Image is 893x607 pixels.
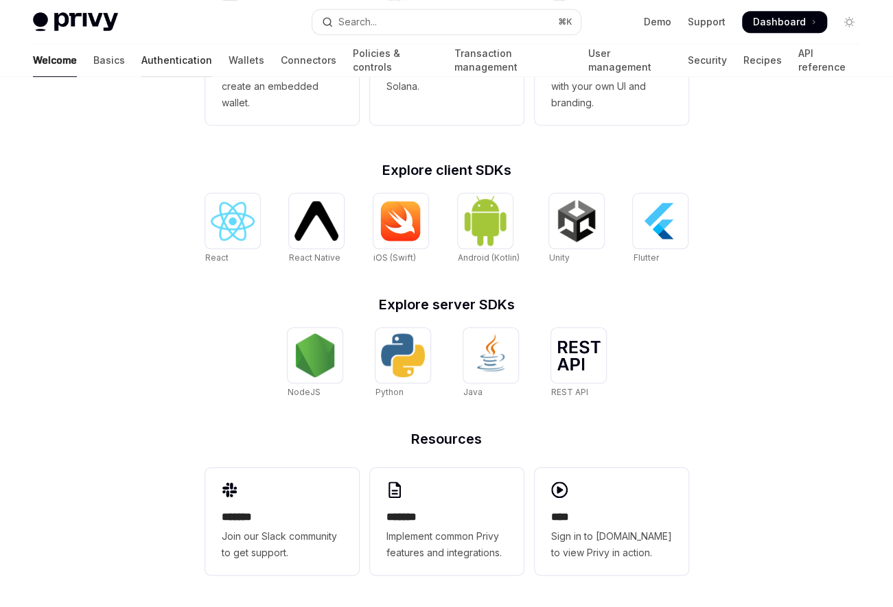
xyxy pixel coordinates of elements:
[222,45,343,111] span: Use the React SDK to authenticate a user and create an embedded wallet.
[373,252,416,263] span: iOS (Swift)
[386,528,507,561] span: Implement common Privy features and integrations.
[373,193,428,265] a: iOS (Swift)iOS (Swift)
[379,200,423,241] img: iOS (Swift)
[551,387,588,397] span: REST API
[370,468,524,575] a: **** **Implement common Privy features and integrations.
[312,10,581,34] button: Open search
[633,193,688,265] a: FlutterFlutter
[289,193,344,265] a: React NativeReact Native
[288,328,343,399] a: NodeJSNodeJS
[294,201,338,240] img: React Native
[469,333,513,377] img: Java
[141,44,212,77] a: Authentication
[205,468,359,575] a: **** **Join our Slack community to get support.
[33,44,77,77] a: Welcome
[535,468,688,575] a: ****Sign in to [DOMAIN_NAME] to view Privy in action.
[551,45,672,111] span: Whitelabel login, wallets, and user management with your own UI and branding.
[555,199,599,243] img: Unity
[93,44,125,77] a: Basics
[688,44,727,77] a: Security
[222,528,343,561] span: Join our Slack community to get support.
[753,15,806,29] span: Dashboard
[743,44,782,77] a: Recipes
[588,44,671,77] a: User management
[205,252,229,263] span: React
[458,252,520,263] span: Android (Kotlin)
[229,44,264,77] a: Wallets
[293,333,337,377] img: NodeJS
[33,12,118,32] img: light logo
[549,252,570,263] span: Unity
[458,193,520,265] a: Android (Kotlin)Android (Kotlin)
[688,15,726,29] a: Support
[381,333,425,377] img: Python
[289,252,340,263] span: React Native
[375,328,430,399] a: PythonPython
[633,252,658,263] span: Flutter
[338,14,377,30] div: Search...
[463,387,483,397] span: Java
[375,387,404,397] span: Python
[742,11,827,33] a: Dashboard
[353,44,437,77] a: Policies & controls
[205,193,260,265] a: ReactReact
[638,199,682,243] img: Flutter
[549,193,604,265] a: UnityUnity
[288,387,321,397] span: NodeJS
[205,432,688,446] h2: Resources
[205,163,688,177] h2: Explore client SDKs
[644,15,671,29] a: Demo
[281,44,336,77] a: Connectors
[205,298,688,311] h2: Explore server SDKs
[463,195,507,246] img: Android (Kotlin)
[454,44,571,77] a: Transaction management
[463,328,518,399] a: JavaJava
[551,528,672,561] span: Sign in to [DOMAIN_NAME] to view Privy in action.
[211,202,255,241] img: React
[798,44,860,77] a: API reference
[558,16,572,27] span: ⌘ K
[557,340,601,370] img: REST API
[551,328,606,399] a: REST APIREST API
[838,11,860,33] button: Toggle dark mode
